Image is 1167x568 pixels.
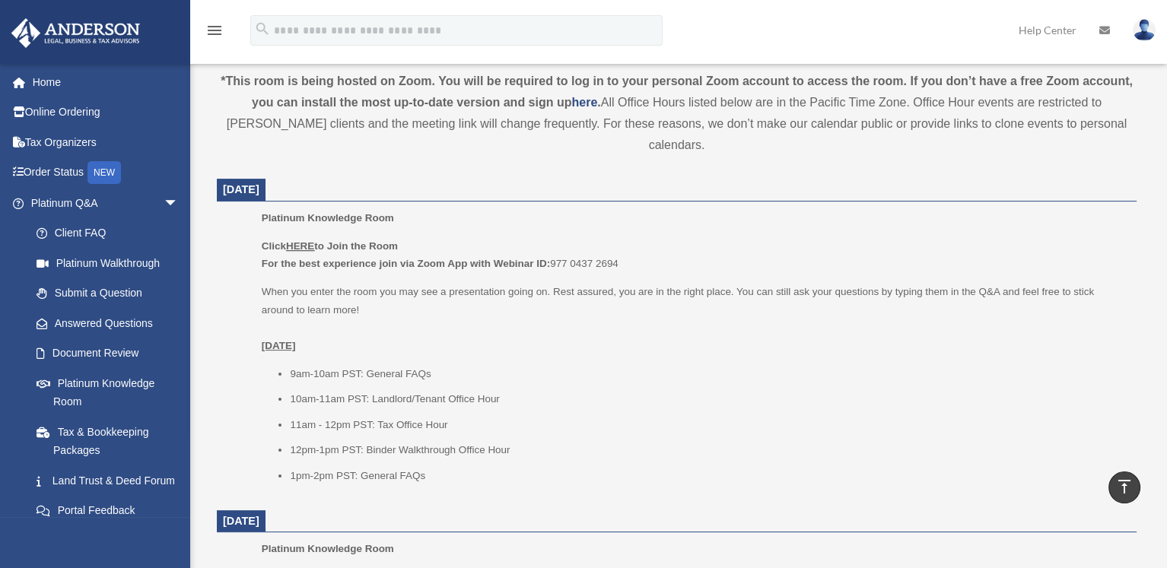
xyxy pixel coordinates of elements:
u: HERE [286,240,314,252]
i: menu [205,21,224,40]
b: For the best experience join via Zoom App with Webinar ID: [262,258,550,269]
div: All Office Hours listed below are in the Pacific Time Zone. Office Hour events are restricted to ... [217,71,1137,156]
span: [DATE] [223,515,259,527]
a: vertical_align_top [1108,471,1140,503]
a: Document Review [21,338,202,369]
span: arrow_drop_down [164,188,194,219]
a: Online Ordering [11,97,202,128]
p: When you enter the room you may see a presentation going on. Rest assured, you are in the right p... [262,283,1126,354]
strong: . [597,96,600,109]
a: Platinum Q&Aarrow_drop_down [11,188,202,218]
a: Platinum Walkthrough [21,248,202,278]
li: 12pm-1pm PST: Binder Walkthrough Office Hour [290,441,1126,459]
a: here [571,96,597,109]
u: [DATE] [262,340,296,351]
div: NEW [87,161,121,184]
span: Platinum Knowledge Room [262,212,394,224]
li: 1pm-2pm PST: General FAQs [290,467,1126,485]
li: 10am-11am PST: Landlord/Tenant Office Hour [290,390,1126,408]
i: search [254,21,271,37]
a: Tax & Bookkeeping Packages [21,417,202,465]
a: Home [11,67,202,97]
span: Platinum Knowledge Room [262,543,394,554]
a: Tax Organizers [11,127,202,157]
span: [DATE] [223,183,259,195]
a: Platinum Knowledge Room [21,368,194,417]
a: Answered Questions [21,308,202,338]
img: Anderson Advisors Platinum Portal [7,18,145,48]
li: 9am-10am PST: General FAQs [290,365,1126,383]
img: User Pic [1133,19,1156,41]
strong: *This room is being hosted on Zoom. You will be required to log in to your personal Zoom account ... [221,75,1133,109]
a: Order StatusNEW [11,157,202,189]
a: Portal Feedback [21,496,202,526]
a: Submit a Question [21,278,202,309]
p: 977 0437 2694 [262,237,1126,273]
a: menu [205,27,224,40]
li: 11am - 12pm PST: Tax Office Hour [290,416,1126,434]
a: Client FAQ [21,218,202,249]
a: Land Trust & Deed Forum [21,465,202,496]
i: vertical_align_top [1115,478,1134,496]
b: Click to Join the Room [262,240,398,252]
